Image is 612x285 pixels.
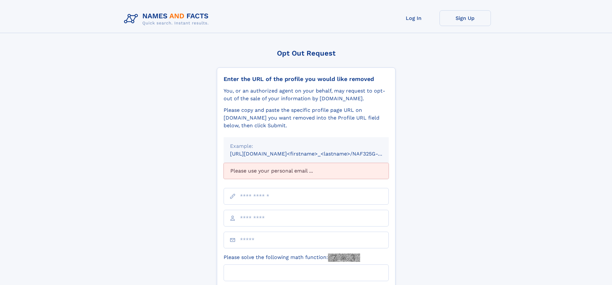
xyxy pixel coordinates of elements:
a: Log In [388,10,439,26]
div: Opt Out Request [217,49,395,57]
a: Sign Up [439,10,491,26]
div: Please use your personal email ... [224,163,389,179]
label: Please solve the following math function: [224,254,360,262]
div: Enter the URL of the profile you would like removed [224,76,389,83]
div: You, or an authorized agent on your behalf, may request to opt-out of the sale of your informatio... [224,87,389,102]
div: Example: [230,142,382,150]
small: [URL][DOMAIN_NAME]<firstname>_<lastname>/NAF325G-xxxxxxxx [230,151,401,157]
div: Please copy and paste the specific profile page URL on [DOMAIN_NAME] you want removed into the Pr... [224,106,389,129]
img: Logo Names and Facts [121,10,214,28]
